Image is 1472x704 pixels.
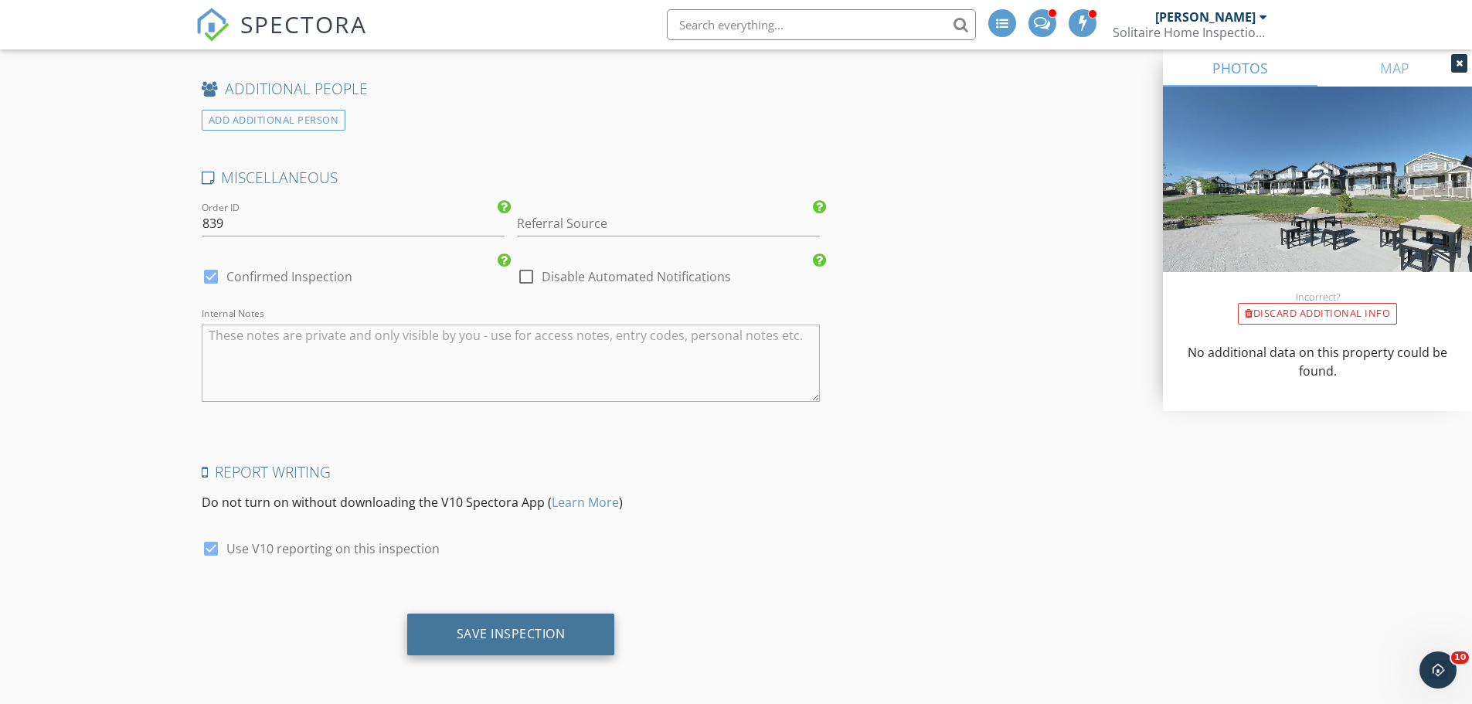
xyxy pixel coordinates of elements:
a: Learn More [552,494,619,511]
input: Referral Source [517,211,820,236]
h4: Report Writing [202,462,821,482]
textarea: Internal Notes [202,325,821,402]
a: SPECTORA [195,21,367,53]
div: [PERSON_NAME] [1155,9,1256,25]
div: Incorrect? [1163,291,1472,303]
div: ADD ADDITIONAL PERSON [202,110,346,131]
iframe: Intercom live chat [1419,651,1457,689]
label: Use V10 reporting on this inspection [226,541,440,556]
a: PHOTOS [1163,49,1317,87]
img: The Best Home Inspection Software - Spectora [195,8,229,42]
p: Do not turn on without downloading the V10 Spectora App ( ) [202,493,821,512]
input: Search everything... [667,9,976,40]
div: Solitaire Home Inspections Ltd. [1113,25,1267,40]
h4: MISCELLANEOUS [202,168,821,188]
a: MAP [1317,49,1472,87]
span: SPECTORA [240,8,367,40]
p: No additional data on this property could be found. [1181,343,1453,380]
img: streetview [1163,87,1472,309]
div: Save Inspection [457,626,566,641]
span: 10 [1451,651,1469,664]
label: Disable Automated Notifications [542,269,731,284]
h4: ADDITIONAL PEOPLE [202,79,821,99]
label: Confirmed Inspection [226,269,352,284]
div: Discard Additional info [1238,303,1397,325]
